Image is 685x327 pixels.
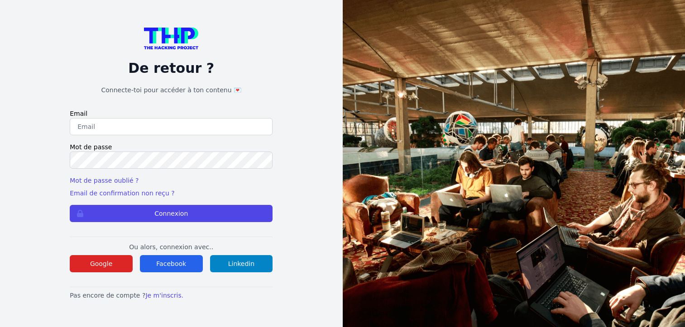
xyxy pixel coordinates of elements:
a: Email de confirmation non reçu ? [70,190,174,197]
label: Mot de passe [70,142,273,152]
button: Connexion [70,205,273,222]
img: logo [144,28,198,49]
button: Google [70,255,133,272]
button: Facebook [140,255,203,272]
p: Ou alors, connexion avec.. [70,242,273,251]
button: Linkedin [210,255,273,272]
p: Pas encore de compte ? [70,291,273,300]
label: Email [70,109,273,118]
p: De retour ? [70,60,273,76]
a: Mot de passe oublié ? [70,177,139,184]
input: Email [70,118,273,135]
h1: Connecte-toi pour accéder à ton contenu 💌 [70,85,273,95]
a: Je m'inscris. [145,292,183,299]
